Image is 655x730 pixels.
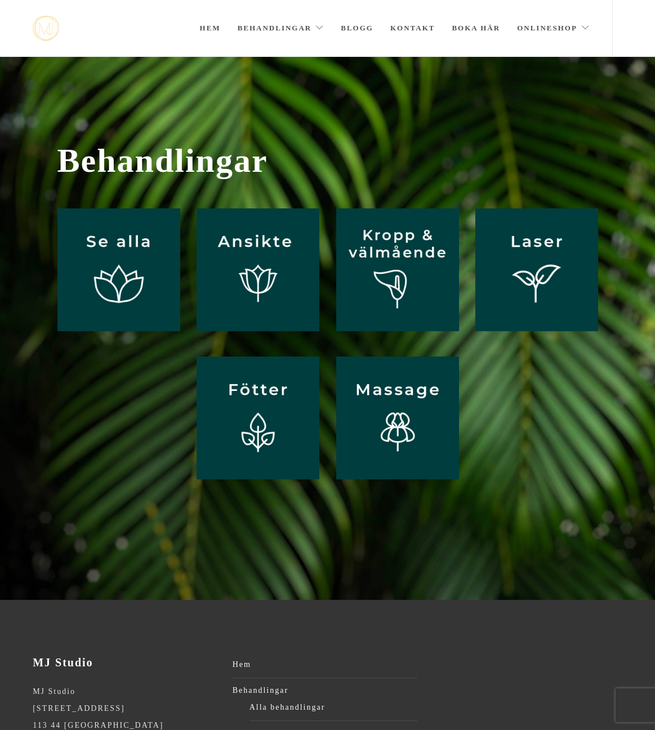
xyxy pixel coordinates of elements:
[249,699,418,716] a: Alla behandlingar
[233,656,418,673] a: Hem
[233,682,418,699] a: Behandlingar
[33,656,218,669] h3: MJ Studio
[33,16,59,41] a: mjstudio mjstudio mjstudio
[57,141,598,180] span: Behandlingar
[33,16,59,41] img: mjstudio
